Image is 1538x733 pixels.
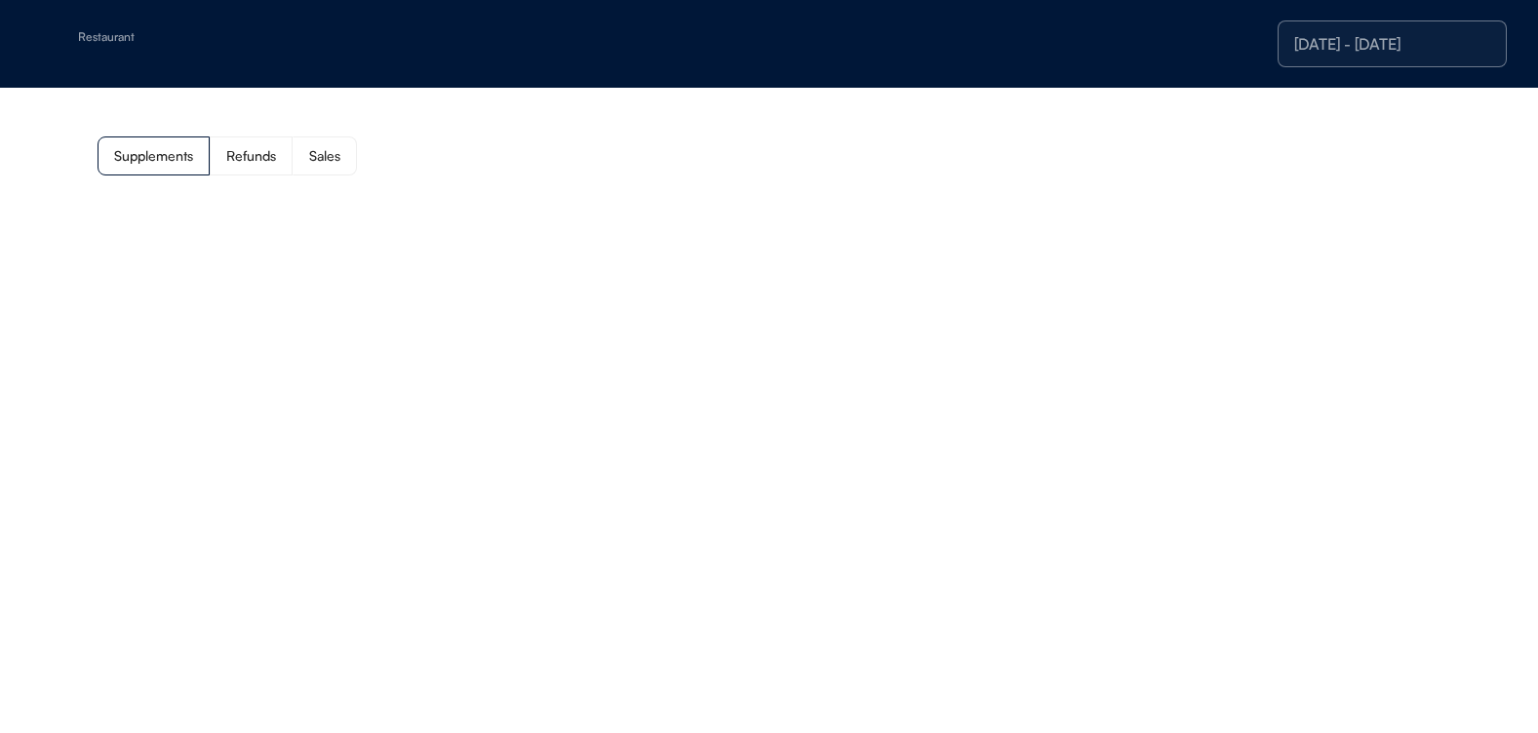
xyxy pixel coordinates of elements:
img: yH5BAEAAAAALAAAAAABAAEAAAIBRAA7 [39,28,70,59]
div: [DATE] - [DATE] [1294,36,1490,52]
div: Restaurant [78,31,324,43]
div: Sales [309,149,340,163]
div: Refunds [226,149,276,163]
div: Supplements [114,149,193,163]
